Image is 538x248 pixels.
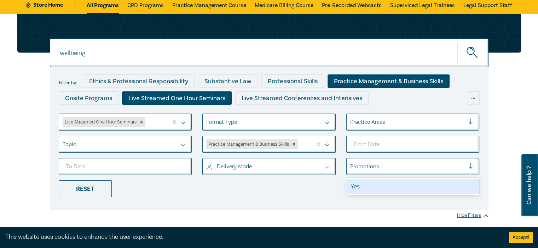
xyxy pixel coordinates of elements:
input: select [147,118,148,126]
span: Can we help ? [526,158,532,212]
div: ... [467,91,480,105]
div: Professional Skills [261,74,324,88]
div: Live Streamed One Hour Seminars [122,91,232,105]
div: Ethics & Professional Responsibility [83,74,195,88]
a: Store Home [26,1,75,9]
input: select [206,118,208,126]
div: Pre-Recorded Webcasts [174,108,256,122]
div: Live Streamed One Hour Seminars [63,117,138,127]
div: Onsite Programs [59,91,118,105]
div: 10 CPD Point Packages [259,108,337,122]
div: Live Streamed Practical Workshops [59,108,171,122]
div: National Programs [340,108,405,122]
div: Reset [59,180,112,197]
input: select [206,163,208,170]
input: From Date [346,136,480,153]
div: Live Streamed Conferences and Intensives [235,91,369,105]
div: Hide Filters [457,212,488,219]
input: To Date [59,158,192,175]
input: select [299,140,301,148]
input: select [350,163,352,170]
div: Substantive Law [198,74,258,88]
div: Yes [346,179,480,194]
label: Filter by: [59,80,77,86]
div: Practice Management & Business Skills [206,139,290,149]
input: select [63,140,64,148]
input: Search for a program title, program description or presenter name [50,38,488,67]
div: This website uses cookies to enhance the user experience. [5,232,498,242]
input: select [350,118,352,126]
div: Remove Practice Management & Business Skills [290,139,298,149]
div: Practice Management & Business Skills [328,74,450,88]
div: Remove Live Streamed One Hour Seminars [138,117,145,127]
button: Accept cookies [509,232,533,243]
